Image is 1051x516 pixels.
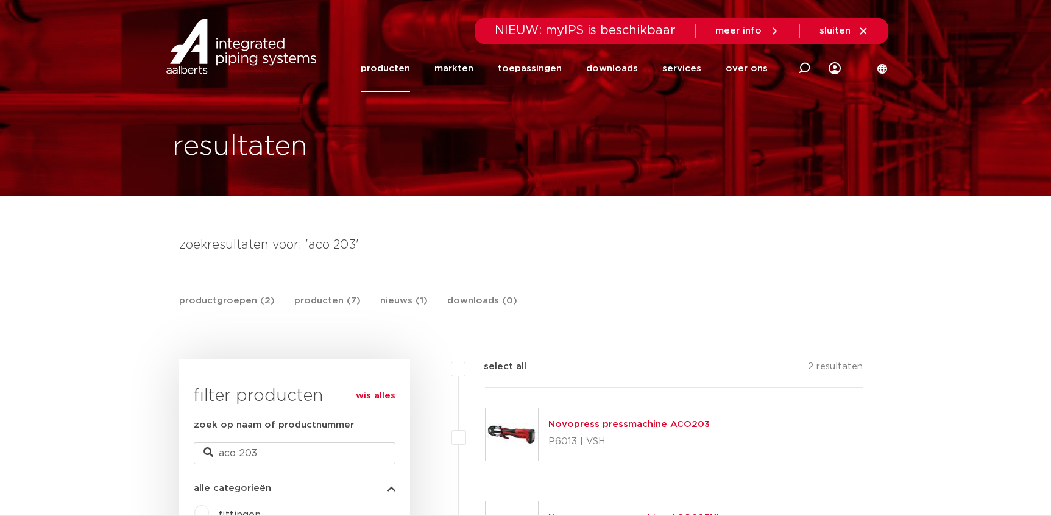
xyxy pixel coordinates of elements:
[294,294,361,320] a: producten (7)
[194,484,271,493] span: alle categorieën
[194,484,395,493] button: alle categorieën
[495,24,676,37] span: NIEUW: myIPS is beschikbaar
[486,408,538,461] img: Thumbnail for Novopress pressmachine ACO203
[586,45,638,92] a: downloads
[380,294,428,320] a: nieuws (1)
[715,26,762,35] span: meer info
[447,294,517,320] a: downloads (0)
[548,420,710,429] a: Novopress pressmachine ACO203
[726,45,768,92] a: over ons
[819,26,869,37] a: sluiten
[179,294,275,320] a: productgroepen (2)
[715,26,780,37] a: meer info
[179,235,872,255] h4: zoekresultaten voor: 'aco 203'
[808,359,863,378] p: 2 resultaten
[498,45,562,92] a: toepassingen
[172,127,308,166] h1: resultaten
[662,45,701,92] a: services
[194,418,354,433] label: zoek op naam of productnummer
[465,359,526,374] label: select all
[194,384,395,408] h3: filter producten
[361,45,410,92] a: producten
[194,442,395,464] input: zoeken
[819,26,851,35] span: sluiten
[361,45,768,92] nav: Menu
[548,432,710,451] p: P6013 | VSH
[356,389,395,403] a: wis alles
[434,45,473,92] a: markten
